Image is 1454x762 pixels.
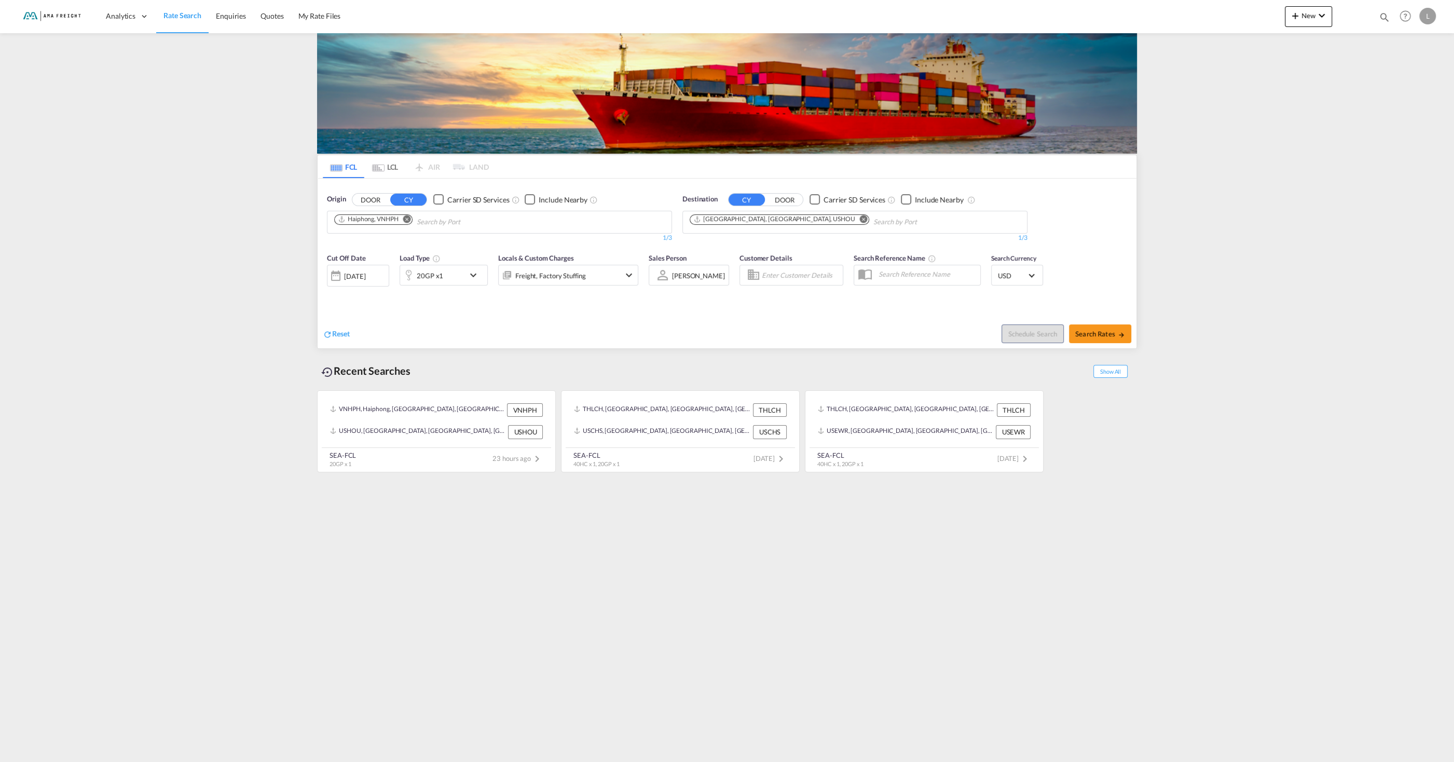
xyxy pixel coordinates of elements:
span: [DATE] [997,454,1031,462]
div: icon-refreshReset [323,329,350,340]
div: [DATE] [327,265,389,287]
md-icon: icon-refresh [323,330,332,339]
md-icon: icon-chevron-right [531,453,543,465]
div: Haiphong, VNHPH [338,215,399,224]
div: 20GP x1 [417,268,443,283]
md-checkbox: Checkbox No Ink [525,194,587,205]
span: Sales Person [649,254,687,262]
md-checkbox: Checkbox No Ink [901,194,964,205]
div: [PERSON_NAME] [672,271,725,280]
div: SEA-FCL [817,451,863,460]
div: THLCH, Laem Chabang, Thailand, South East Asia, Asia Pacific [818,403,994,417]
md-pagination-wrapper: Use the left and right arrow keys to navigate between tabs [323,155,489,178]
div: Carrier SD Services [447,195,509,205]
div: Freight Factory Stuffing [515,268,586,283]
button: DOOR [766,194,803,206]
span: [DATE] [753,454,787,462]
div: THLCH, Laem Chabang, Thailand, South East Asia, Asia Pacific [574,403,750,417]
div: Houston, TX, USHOU [693,215,855,224]
div: VNHPH [507,403,543,417]
md-icon: icon-arrow-right [1118,331,1125,338]
div: USHOU, Houston, TX, United States, North America, Americas [330,425,505,439]
img: LCL+%26+FCL+BACKGROUND.png [317,33,1137,154]
span: 40HC x 1, 20GP x 1 [573,460,620,467]
div: Press delete to remove this chip. [693,215,857,224]
span: New [1289,11,1328,20]
md-icon: icon-chevron-right [775,453,787,465]
span: Help [1396,7,1414,25]
recent-search-card: THLCH, [GEOGRAPHIC_DATA], [GEOGRAPHIC_DATA], [GEOGRAPHIC_DATA], [GEOGRAPHIC_DATA] THLCHUSEWR, [GE... [805,390,1044,472]
input: Search Reference Name [873,266,980,282]
button: CY [390,194,427,206]
span: Analytics [106,11,135,21]
md-tab-item: FCL [323,155,364,178]
md-icon: Unchecked: Ignores neighbouring ports when fetching rates.Checked : Includes neighbouring ports w... [589,196,598,204]
span: Search Rates [1075,330,1125,338]
span: Rate Search [163,11,201,20]
span: 23 hours ago [492,454,543,462]
div: USEWR [996,425,1031,439]
span: My Rate Files [298,11,341,20]
md-icon: icon-chevron-down [1315,9,1328,22]
div: THLCH [997,403,1031,417]
span: Show All [1093,365,1128,378]
span: Quotes [260,11,283,20]
recent-search-card: THLCH, [GEOGRAPHIC_DATA], [GEOGRAPHIC_DATA], [GEOGRAPHIC_DATA], [GEOGRAPHIC_DATA] THLCHUSCHS, [GE... [561,390,800,472]
span: Reset [332,329,350,338]
div: USCHS, Charleston, SC, United States, North America, Americas [574,425,750,439]
div: SEA-FCL [330,451,356,460]
span: Cut Off Date [327,254,366,262]
div: 1/3 [327,234,672,242]
div: icon-magnify [1379,11,1390,27]
div: USEWR, Newark, NJ, United States, North America, Americas [818,425,993,439]
button: Remove [396,215,412,225]
div: USCHS [753,425,787,439]
md-icon: Unchecked: Ignores neighbouring ports when fetching rates.Checked : Includes neighbouring ports w... [967,196,975,204]
md-icon: Your search will be saved by the below given name [928,254,936,263]
div: Recent Searches [317,359,415,383]
button: Note: By default Schedule search will only considerorigin ports, destination ports and cut off da... [1002,324,1064,343]
button: Remove [853,215,869,225]
md-icon: icon-information-outline [432,254,441,263]
button: Search Ratesicon-arrow-right [1069,324,1131,343]
span: 20GP x 1 [330,460,351,467]
span: USD [998,271,1027,280]
md-checkbox: Checkbox No Ink [810,194,885,205]
md-icon: icon-backup-restore [321,366,334,378]
img: f843cad07f0a11efa29f0335918cc2fb.png [16,5,86,28]
recent-search-card: VNHPH, Haiphong, [GEOGRAPHIC_DATA], [GEOGRAPHIC_DATA], [GEOGRAPHIC_DATA] VNHPHUSHOU, [GEOGRAPHIC_... [317,390,556,472]
md-chips-wrap: Chips container. Use arrow keys to select chips. [688,211,976,230]
div: [DATE] [344,271,365,281]
md-icon: icon-chevron-down [467,269,485,281]
div: THLCH [753,403,787,417]
div: Carrier SD Services [824,195,885,205]
md-icon: Unchecked: Search for CY (Container Yard) services for all selected carriers.Checked : Search for... [511,196,519,204]
button: icon-plus 400-fgNewicon-chevron-down [1285,6,1332,27]
input: Enter Customer Details [762,267,840,283]
span: Enquiries [216,11,246,20]
md-tab-item: LCL [364,155,406,178]
div: Freight Factory Stuffingicon-chevron-down [498,265,638,285]
md-datepicker: Select [327,285,335,300]
span: Origin [327,194,346,205]
div: 20GP x1icon-chevron-down [400,265,488,285]
div: OriginDOOR CY Checkbox No InkUnchecked: Search for CY (Container Yard) services for all selected ... [318,179,1136,348]
md-chips-wrap: Chips container. Use arrow keys to select chips. [333,211,519,230]
div: 1/3 [682,234,1027,242]
div: Include Nearby [539,195,587,205]
div: SEA-FCL [573,451,620,460]
span: Customer Details [739,254,792,262]
span: 40HC x 1, 20GP x 1 [817,460,863,467]
md-select: Select Currency: $ USDUnited States Dollar [997,268,1037,283]
md-select: Sales Person: Leonard Slezak [671,268,726,283]
span: Search Currency [991,254,1036,262]
div: Include Nearby [915,195,964,205]
md-icon: icon-plus 400-fg [1289,9,1301,22]
div: L [1419,8,1436,24]
span: Load Type [400,254,441,262]
md-icon: icon-magnify [1379,11,1390,23]
button: CY [729,194,765,206]
md-icon: icon-chevron-right [1019,453,1031,465]
span: Locals & Custom Charges [498,254,574,262]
